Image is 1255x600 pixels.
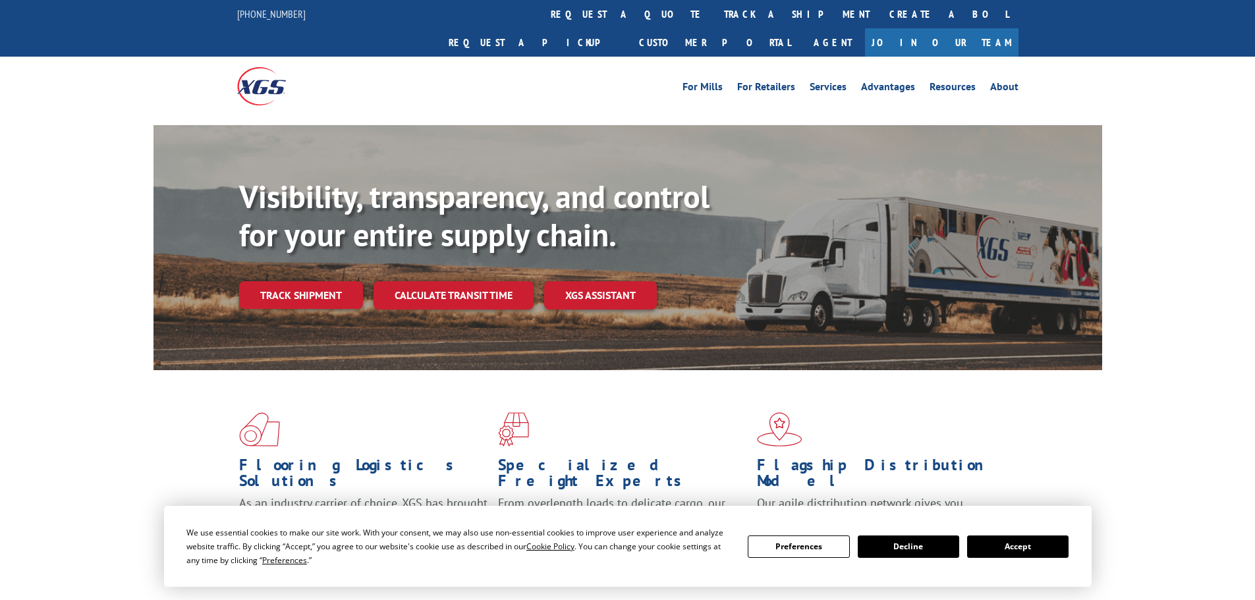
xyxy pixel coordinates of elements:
[239,281,363,309] a: Track shipment
[239,495,488,542] span: As an industry carrier of choice, XGS has brought innovation and dedication to flooring logistics...
[757,412,802,447] img: xgs-icon-flagship-distribution-model-red
[498,495,747,554] p: From overlength loads to delicate cargo, our experienced staff knows the best way to move your fr...
[757,457,1006,495] h1: Flagship Distribution Model
[930,82,976,96] a: Resources
[629,28,800,57] a: Customer Portal
[239,412,280,447] img: xgs-icon-total-supply-chain-intelligence-red
[186,526,732,567] div: We use essential cookies to make our site work. With your consent, we may also use non-essential ...
[498,412,529,447] img: xgs-icon-focused-on-flooring-red
[865,28,1018,57] a: Join Our Team
[748,535,849,558] button: Preferences
[861,82,915,96] a: Advantages
[262,555,307,566] span: Preferences
[439,28,629,57] a: Request a pickup
[374,281,534,310] a: Calculate transit time
[990,82,1018,96] a: About
[858,535,959,558] button: Decline
[737,82,795,96] a: For Retailers
[800,28,865,57] a: Agent
[544,281,657,310] a: XGS ASSISTANT
[239,176,710,255] b: Visibility, transparency, and control for your entire supply chain.
[683,82,723,96] a: For Mills
[237,7,306,20] a: [PHONE_NUMBER]
[526,541,574,552] span: Cookie Policy
[498,457,747,495] h1: Specialized Freight Experts
[967,535,1069,558] button: Accept
[757,495,999,526] span: Our agile distribution network gives you nationwide inventory management on demand.
[810,82,847,96] a: Services
[239,457,488,495] h1: Flooring Logistics Solutions
[164,506,1092,587] div: Cookie Consent Prompt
